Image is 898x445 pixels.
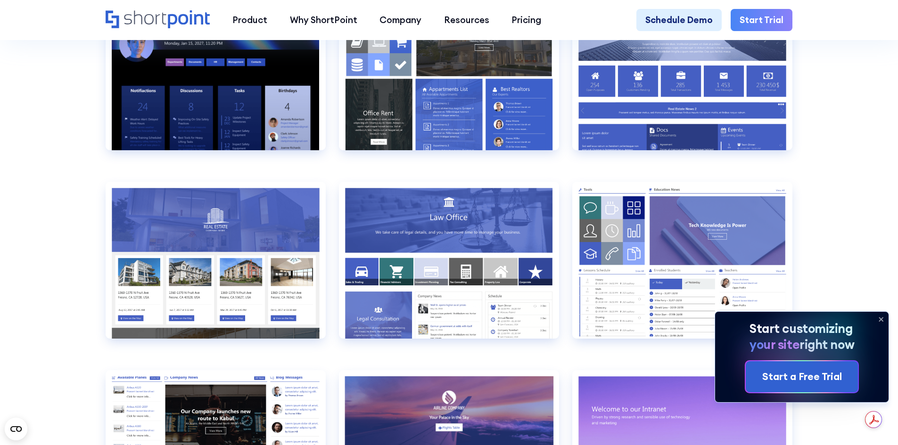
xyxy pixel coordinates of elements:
[851,400,898,445] iframe: Chat Widget
[106,10,210,30] a: Home
[762,369,842,384] div: Start a Free Trial
[433,9,501,32] a: Resources
[511,13,541,27] div: Pricing
[746,361,858,392] a: Start a Free Trial
[572,182,792,356] a: Employees Directory 2
[501,9,553,32] a: Pricing
[232,13,267,27] div: Product
[5,418,27,440] button: Open CMP widget
[636,9,722,32] a: Schedule Demo
[368,9,433,32] a: Company
[279,9,369,32] a: Why ShortPoint
[339,182,559,356] a: Employees Directory 1
[731,9,792,32] a: Start Trial
[290,13,357,27] div: Why ShortPoint
[106,182,326,356] a: Documents 3
[221,9,279,32] a: Product
[444,13,489,27] div: Resources
[379,13,421,27] div: Company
